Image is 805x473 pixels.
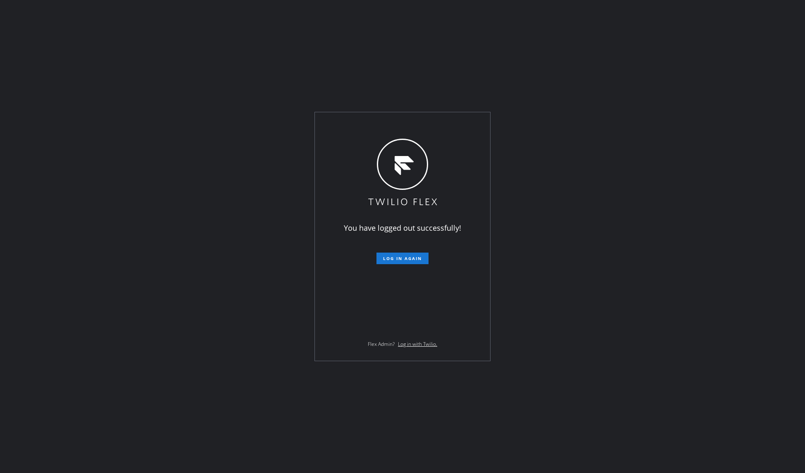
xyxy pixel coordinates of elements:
[368,341,395,348] span: Flex Admin?
[344,223,461,233] span: You have logged out successfully!
[376,253,429,264] button: Log in again
[383,255,422,261] span: Log in again
[398,341,437,348] a: Log in with Twilio.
